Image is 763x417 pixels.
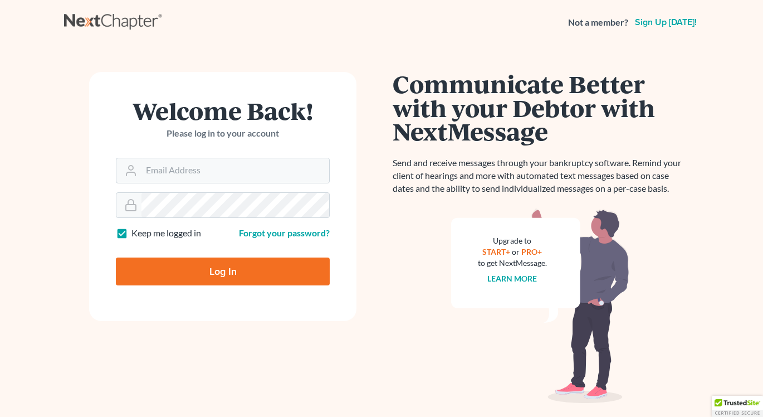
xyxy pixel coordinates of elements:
[478,258,547,269] div: to get NextMessage.
[568,16,628,29] strong: Not a member?
[483,247,511,256] a: START+
[488,274,537,283] a: Learn more
[131,227,201,240] label: Keep me logged in
[239,227,330,238] a: Forgot your password?
[116,127,330,140] p: Please log in to your account
[522,247,542,256] a: PRO+
[512,247,520,256] span: or
[633,18,699,27] a: Sign up [DATE]!
[712,396,763,417] div: TrustedSite Certified
[451,208,629,404] img: nextmessage_bg-59042aed3d76b12b5cd301f8e5b87938c9018125f34e5fa2b7a6b67550977c72.svg
[141,158,329,183] input: Email Address
[116,258,330,285] input: Log In
[116,99,330,123] h1: Welcome Back!
[478,235,547,246] div: Upgrade to
[393,157,688,195] p: Send and receive messages through your bankruptcy software. Remind your client of hearings and mo...
[393,72,688,143] h1: Communicate Better with your Debtor with NextMessage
